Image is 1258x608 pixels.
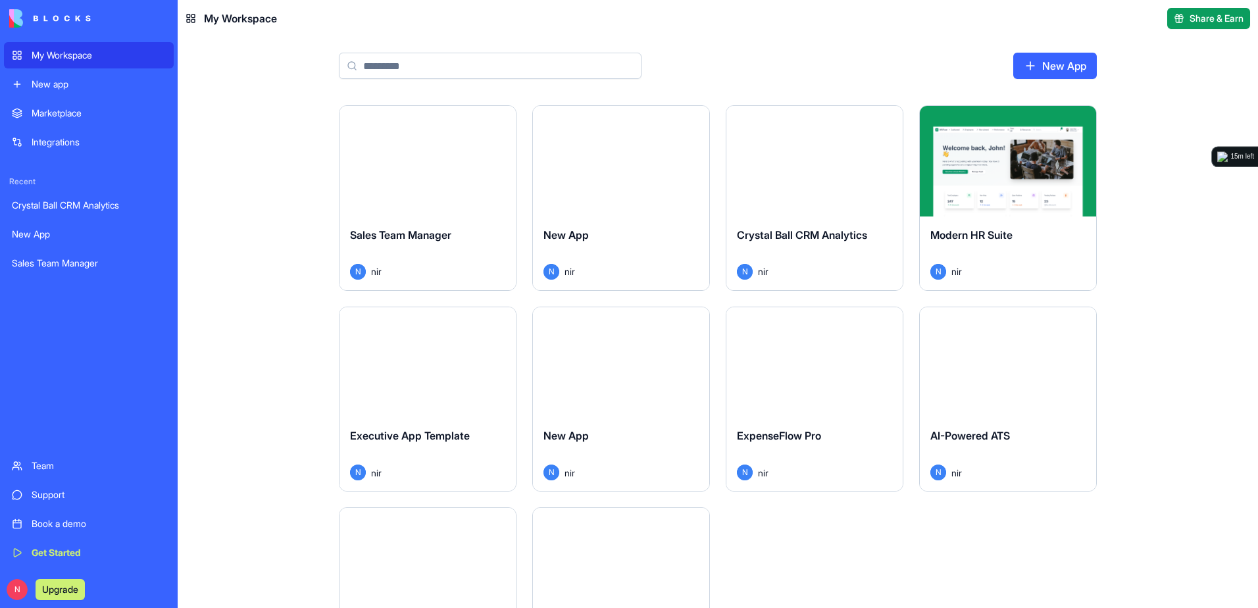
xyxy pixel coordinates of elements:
span: nir [371,265,382,278]
a: New app [4,71,174,97]
div: New app [32,78,166,91]
div: Support [32,488,166,501]
span: N [930,264,946,280]
img: logo [9,9,91,28]
a: Team [4,453,174,479]
div: Marketplace [32,107,166,120]
a: Upgrade [36,582,85,595]
span: Crystal Ball CRM Analytics [737,228,867,241]
a: Crystal Ball CRM AnalyticsNnir [726,105,903,291]
span: nir [565,466,575,480]
div: 15m left [1230,151,1254,162]
span: N [930,465,946,480]
span: N [543,465,559,480]
span: nir [758,466,768,480]
span: nir [951,265,962,278]
img: logo [1217,151,1228,162]
span: AI-Powered ATS [930,429,1010,442]
a: ExpenseFlow ProNnir [726,307,903,492]
span: nir [951,466,962,480]
span: N [350,264,366,280]
span: My Workspace [204,11,277,26]
div: Book a demo [32,517,166,530]
div: Team [32,459,166,472]
a: Book a demo [4,511,174,537]
span: N [350,465,366,480]
a: Support [4,482,174,508]
span: ExpenseFlow Pro [737,429,821,442]
span: Share & Earn [1190,12,1244,25]
a: Sales Team ManagerNnir [339,105,516,291]
a: New App [4,221,174,247]
span: Executive App Template [350,429,470,442]
span: N [543,264,559,280]
span: nir [565,265,575,278]
a: My Workspace [4,42,174,68]
a: New AppNnir [532,307,710,492]
a: Executive App TemplateNnir [339,307,516,492]
div: My Workspace [32,49,166,62]
a: Crystal Ball CRM Analytics [4,192,174,218]
div: Integrations [32,136,166,149]
span: New App [543,429,589,442]
div: Sales Team Manager [12,257,166,270]
a: New AppNnir [532,105,710,291]
a: New App [1013,53,1097,79]
span: nir [758,265,768,278]
button: Share & Earn [1167,8,1250,29]
div: Get Started [32,546,166,559]
span: Sales Team Manager [350,228,451,241]
a: Modern HR SuiteNnir [919,105,1097,291]
span: Recent [4,176,174,187]
span: nir [371,466,382,480]
a: Marketplace [4,100,174,126]
div: New App [12,228,166,241]
div: Crystal Ball CRM Analytics [12,199,166,212]
button: Upgrade [36,579,85,600]
span: N [737,465,753,480]
a: Integrations [4,129,174,155]
span: N [737,264,753,280]
a: Sales Team Manager [4,250,174,276]
a: Get Started [4,540,174,566]
span: N [7,579,28,600]
span: Modern HR Suite [930,228,1013,241]
a: AI-Powered ATSNnir [919,307,1097,492]
span: New App [543,228,589,241]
